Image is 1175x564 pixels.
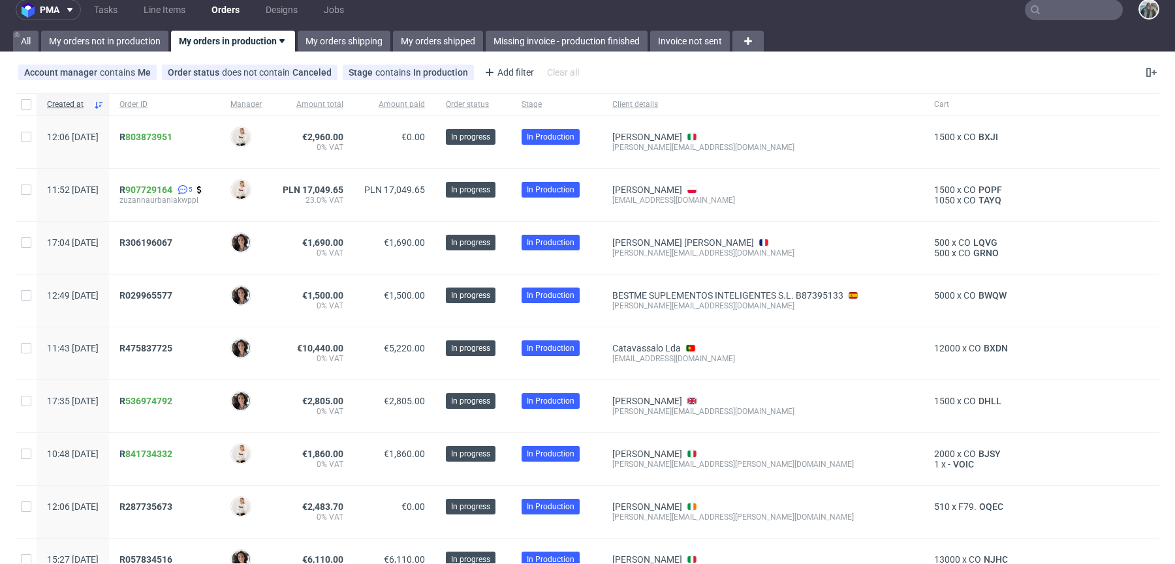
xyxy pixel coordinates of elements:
span: 1500 [934,185,955,195]
a: [PERSON_NAME] [PERSON_NAME] [612,237,754,248]
span: €1,860.00 [384,449,425,459]
span: 10:48 [DATE] [47,449,99,459]
span: CO [963,195,976,205]
span: In progress [451,501,490,512]
span: 23.0% VAT [283,195,343,205]
a: [PERSON_NAME] [612,396,682,406]
span: In progress [451,131,490,143]
span: €10,440.00 [297,343,343,353]
span: PLN 17,049.65 [283,185,343,195]
div: x [934,290,1082,301]
a: [PERSON_NAME] [612,132,682,142]
div: In production [413,67,468,78]
a: BXJI [976,132,1001,142]
span: zuzannaurbaniakwppl [119,195,210,205]
span: - [948,459,950,469]
span: 0% VAT [283,512,343,522]
span: €2,960.00 [302,132,343,142]
span: €0.00 [401,501,425,512]
span: 12:06 [DATE] [47,132,99,142]
a: GRNO [971,248,1001,258]
a: All [13,31,39,52]
span: Order status [168,67,222,78]
span: CO [963,290,976,301]
span: 2000 [934,449,955,459]
span: 5 [189,185,193,195]
span: In Production [527,237,574,248]
span: POPF [976,185,1005,195]
span: R029965577 [119,290,172,301]
span: In progress [451,342,490,354]
div: [PERSON_NAME][EMAIL_ADDRESS][PERSON_NAME][DOMAIN_NAME] [612,459,913,469]
a: Invoice not sent [650,31,730,52]
span: contains [375,67,413,78]
span: 1 [934,459,939,469]
span: CO [958,248,971,258]
span: €1,500.00 [302,290,343,301]
div: [PERSON_NAME][EMAIL_ADDRESS][DOMAIN_NAME] [612,142,913,153]
a: TAYQ [976,195,1004,205]
a: R907729164 [119,185,175,195]
img: Moreno Martinez Cristina [232,339,250,357]
span: €1,690.00 [384,237,425,248]
div: x [934,195,1082,205]
span: Account manager [24,67,100,78]
span: In Production [527,184,574,196]
img: Mari Fok [232,445,250,463]
span: €1,690.00 [302,237,343,248]
span: CO [963,132,976,142]
div: Add filter [479,62,537,83]
span: 1500 [934,396,955,406]
a: OQEC [977,501,1006,512]
span: 0% VAT [283,459,343,469]
a: BWQW [976,290,1009,301]
span: Order ID [119,99,210,110]
img: Moreno Martinez Cristina [232,286,250,304]
a: [PERSON_NAME] [612,185,682,195]
span: DHLL [976,396,1004,406]
span: CO [958,237,971,248]
span: LQVG [971,237,1000,248]
a: BXDN [981,343,1010,353]
span: 0% VAT [283,353,343,364]
a: My orders not in production [41,31,168,52]
a: 907729164 [125,185,172,195]
span: 0% VAT [283,248,343,258]
div: [PERSON_NAME][EMAIL_ADDRESS][DOMAIN_NAME] [612,406,913,417]
span: does not contain [222,67,292,78]
a: Missing invoice - production finished [486,31,648,52]
a: 841734332 [125,449,172,459]
div: [PERSON_NAME][EMAIL_ADDRESS][DOMAIN_NAME] [612,248,913,258]
img: logo [22,3,40,18]
a: R841734332 [119,449,175,459]
span: R287735673 [119,501,172,512]
span: R475837725 [119,343,172,353]
span: R [119,185,172,195]
span: In progress [451,289,490,301]
a: BJSY [976,449,1003,459]
div: Canceled [292,67,332,78]
span: PLN 17,049.65 [364,185,425,195]
span: 17:35 [DATE] [47,396,99,406]
div: x [934,237,1082,248]
img: Mari Fok [232,128,250,146]
span: R [119,132,172,142]
span: F79. [958,501,977,512]
div: x [934,449,1082,459]
a: R306196067 [119,237,175,248]
span: contains [100,67,138,78]
span: Manager [230,99,262,110]
span: VOIC [950,459,977,469]
div: x [934,132,1082,142]
span: 11:52 [DATE] [47,185,99,195]
span: 0% VAT [283,142,343,153]
span: In Production [527,395,574,407]
span: R [119,449,172,459]
span: Amount paid [364,99,425,110]
span: 500 [934,248,950,258]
